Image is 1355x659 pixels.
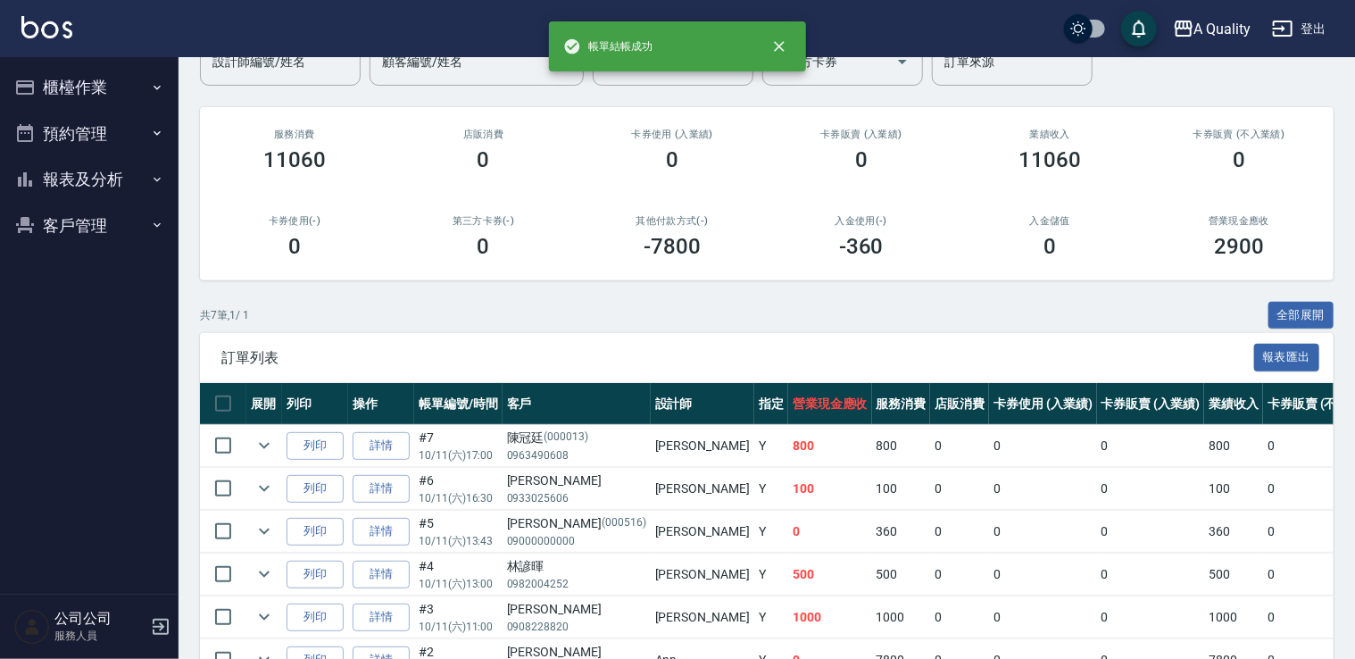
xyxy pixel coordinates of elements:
[287,561,344,588] button: 列印
[930,468,989,510] td: 0
[246,383,282,425] th: 展開
[872,511,931,553] td: 360
[411,215,557,227] h2: 第三方卡券(-)
[1166,129,1312,140] h2: 卡券販賣 (不入業績)
[507,619,646,635] p: 0908228820
[507,514,646,533] div: [PERSON_NAME]
[503,383,651,425] th: 客戶
[872,383,931,425] th: 服務消費
[754,425,788,467] td: Y
[1204,425,1263,467] td: 800
[1019,147,1082,172] h3: 11060
[251,604,278,630] button: expand row
[651,596,754,638] td: [PERSON_NAME]
[1097,554,1205,596] td: 0
[1097,425,1205,467] td: 0
[288,234,301,259] h3: 0
[872,554,931,596] td: 500
[989,596,1097,638] td: 0
[788,383,872,425] th: 營業現金應收
[599,215,745,227] h2: 其他付款方式(-)
[1166,11,1259,47] button: A Quality
[599,129,745,140] h2: 卡券使用 (入業績)
[651,383,754,425] th: 設計師
[788,425,872,467] td: 800
[754,468,788,510] td: Y
[644,234,701,259] h3: -7800
[977,129,1124,140] h2: 業績收入
[788,511,872,553] td: 0
[287,604,344,631] button: 列印
[7,111,171,157] button: 預約管理
[14,609,50,645] img: Person
[414,468,503,510] td: #6
[872,596,931,638] td: 1000
[507,600,646,619] div: [PERSON_NAME]
[507,447,646,463] p: 0963490608
[1194,18,1251,40] div: A Quality
[287,518,344,546] button: 列印
[651,425,754,467] td: [PERSON_NAME]
[888,47,917,76] button: Open
[788,596,872,638] td: 1000
[251,518,278,545] button: expand row
[507,471,646,490] div: [PERSON_NAME]
[1097,383,1205,425] th: 卡券販賣 (入業績)
[1204,511,1263,553] td: 360
[1265,13,1334,46] button: 登出
[353,518,410,546] a: 詳情
[1254,344,1320,371] button: 報表匯出
[1043,234,1056,259] h3: 0
[353,432,410,460] a: 詳情
[754,596,788,638] td: Y
[989,425,1097,467] td: 0
[1233,147,1245,172] h3: 0
[1204,554,1263,596] td: 500
[419,490,498,506] p: 10/11 (六) 16:30
[507,576,646,592] p: 0982004252
[930,554,989,596] td: 0
[872,468,931,510] td: 100
[855,147,868,172] h3: 0
[651,468,754,510] td: [PERSON_NAME]
[7,156,171,203] button: 報表及分析
[544,429,589,447] p: (000013)
[930,425,989,467] td: 0
[507,557,646,576] div: 林諺暉
[754,383,788,425] th: 指定
[414,554,503,596] td: #4
[930,596,989,638] td: 0
[414,425,503,467] td: #7
[507,429,646,447] div: 陳冠廷
[414,596,503,638] td: #3
[1166,215,1312,227] h2: 營業現金應收
[1204,468,1263,510] td: 100
[788,468,872,510] td: 100
[507,490,646,506] p: 0933025606
[21,16,72,38] img: Logo
[411,129,557,140] h2: 店販消費
[414,511,503,553] td: #5
[419,533,498,549] p: 10/11 (六) 13:43
[788,554,872,596] td: 500
[989,511,1097,553] td: 0
[221,349,1254,367] span: 訂單列表
[989,468,1097,510] td: 0
[263,147,326,172] h3: 11060
[251,561,278,588] button: expand row
[666,147,678,172] h3: 0
[353,561,410,588] a: 詳情
[353,475,410,503] a: 詳情
[282,383,348,425] th: 列印
[54,628,145,644] p: 服務人員
[221,215,368,227] h2: 卡券使用(-)
[414,383,503,425] th: 帳單編號/時間
[602,514,646,533] p: (000516)
[200,307,249,323] p: 共 7 筆, 1 / 1
[1121,11,1157,46] button: save
[1097,596,1205,638] td: 0
[754,511,788,553] td: Y
[251,475,278,502] button: expand row
[651,511,754,553] td: [PERSON_NAME]
[1204,596,1263,638] td: 1000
